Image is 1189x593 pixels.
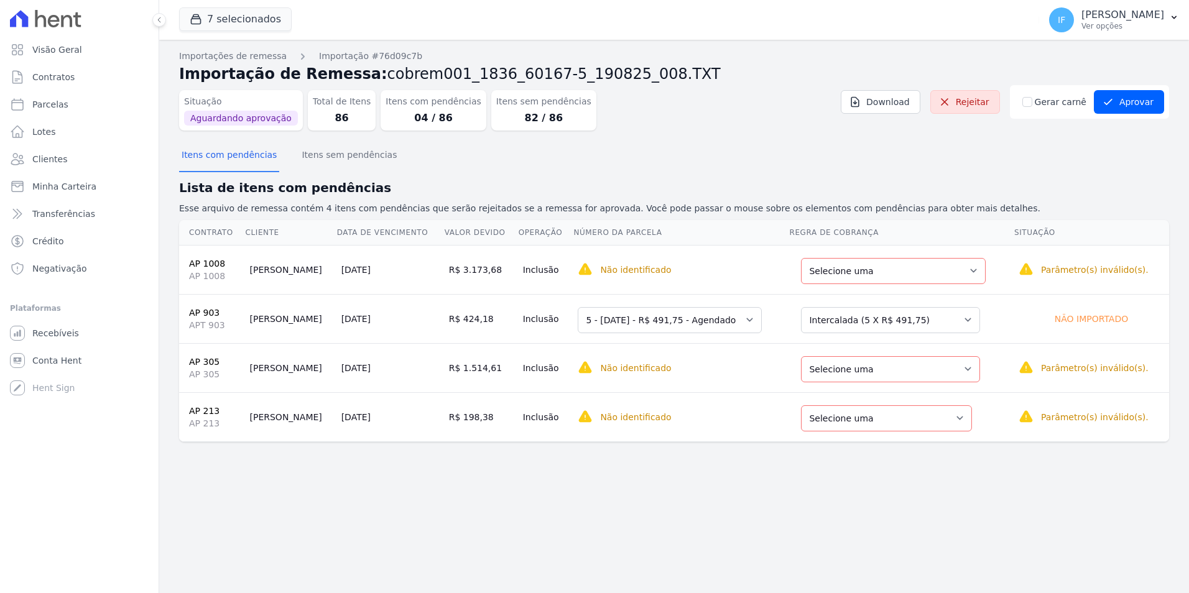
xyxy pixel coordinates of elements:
button: Aprovar [1094,90,1164,114]
span: AP 305 [189,368,240,380]
span: Recebíveis [32,327,79,339]
p: Parâmetro(s) inválido(s). [1041,362,1149,374]
span: Conta Hent [32,354,81,367]
td: [PERSON_NAME] [245,245,336,294]
th: Número da Parcela [573,220,789,246]
th: Operação [518,220,573,246]
span: IF [1058,16,1065,24]
th: Contrato [179,220,245,246]
a: Transferências [5,201,154,226]
th: Regra de Cobrança [789,220,1014,246]
span: APT 903 [189,319,240,331]
td: [DATE] [336,343,444,392]
span: Parcelas [32,98,68,111]
nav: Breadcrumb [179,50,1169,63]
div: Plataformas [10,301,149,316]
a: AP 1008 [189,259,225,269]
button: 7 selecionados [179,7,292,31]
td: Inclusão [518,343,573,392]
td: Inclusão [518,392,573,441]
p: Ver opções [1081,21,1164,31]
td: [DATE] [336,294,444,343]
td: R$ 198,38 [444,392,518,441]
td: R$ 1.514,61 [444,343,518,392]
dt: Itens sem pendências [496,95,591,108]
span: Crédito [32,235,64,247]
button: IF [PERSON_NAME] Ver opções [1039,2,1189,37]
span: Clientes [32,153,67,165]
p: Não identificado [600,362,671,374]
a: Lotes [5,119,154,144]
div: Não importado [1019,310,1164,328]
td: [PERSON_NAME] [245,343,336,392]
a: Download [841,90,920,114]
dd: 82 / 86 [496,111,591,126]
th: Valor devido [444,220,518,246]
a: AP 903 [189,308,220,318]
a: Parcelas [5,92,154,117]
th: Data de Vencimento [336,220,444,246]
span: Transferências [32,208,95,220]
span: cobrem001_1836_60167-5_190825_008.TXT [387,65,721,83]
span: Visão Geral [32,44,82,56]
span: Minha Carteira [32,180,96,193]
span: Lotes [32,126,56,138]
dt: Total de Itens [313,95,371,108]
dd: 86 [313,111,371,126]
td: R$ 3.173,68 [444,245,518,294]
button: Itens sem pendências [299,140,399,172]
a: Recebíveis [5,321,154,346]
th: Situação [1014,220,1169,246]
a: Negativação [5,256,154,281]
td: R$ 424,18 [444,294,518,343]
span: Negativação [32,262,87,275]
td: [PERSON_NAME] [245,392,336,441]
td: [DATE] [336,245,444,294]
span: Aguardando aprovação [184,111,298,126]
dt: Situação [184,95,298,108]
a: AP 213 [189,406,220,416]
span: AP 213 [189,417,240,430]
dt: Itens com pendências [386,95,481,108]
span: AP 1008 [189,270,240,282]
label: Gerar carnê [1035,96,1086,109]
p: Parâmetro(s) inválido(s). [1041,411,1149,423]
h2: Importação de Remessa: [179,63,1169,85]
a: Crédito [5,229,154,254]
button: Itens com pendências [179,140,279,172]
p: Não identificado [600,411,671,423]
a: Importação #76d09c7b [319,50,422,63]
a: AP 305 [189,357,220,367]
td: [DATE] [336,392,444,441]
p: Parâmetro(s) inválido(s). [1041,264,1149,276]
span: Contratos [32,71,75,83]
p: Esse arquivo de remessa contém 4 itens com pendências que serão rejeitados se a remessa for aprov... [179,202,1169,215]
p: Não identificado [600,264,671,276]
h2: Lista de itens com pendências [179,178,1169,197]
td: [PERSON_NAME] [245,294,336,343]
a: Conta Hent [5,348,154,373]
p: [PERSON_NAME] [1081,9,1164,21]
a: Clientes [5,147,154,172]
a: Contratos [5,65,154,90]
a: Minha Carteira [5,174,154,199]
dd: 04 / 86 [386,111,481,126]
a: Rejeitar [930,90,1000,114]
td: Inclusão [518,294,573,343]
a: Visão Geral [5,37,154,62]
td: Inclusão [518,245,573,294]
th: Cliente [245,220,336,246]
a: Importações de remessa [179,50,287,63]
